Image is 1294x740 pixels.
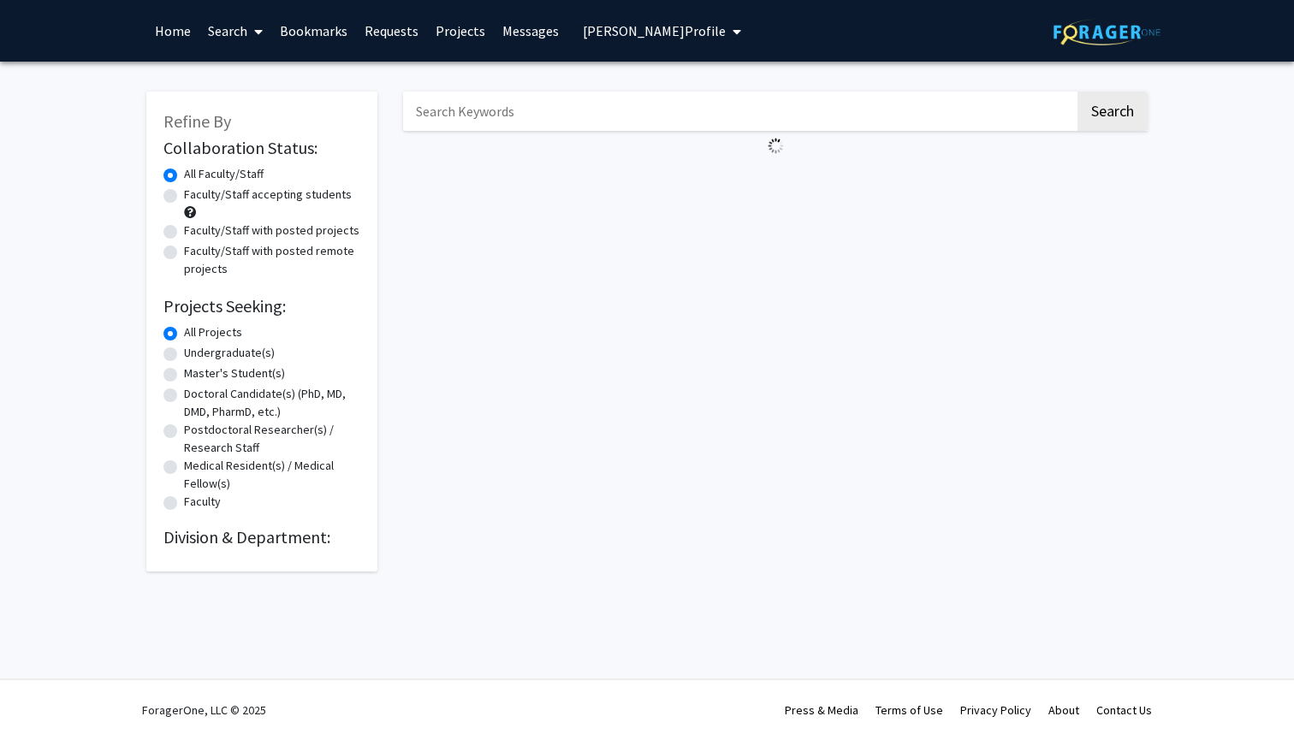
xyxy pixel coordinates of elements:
label: Master's Student(s) [184,364,285,382]
label: Faculty [184,493,221,511]
label: All Faculty/Staff [184,165,264,183]
label: Postdoctoral Researcher(s) / Research Staff [184,421,360,457]
button: Search [1077,92,1148,131]
label: All Projects [184,323,242,341]
a: Contact Us [1096,702,1152,718]
a: Requests [356,1,427,61]
div: ForagerOne, LLC © 2025 [142,680,266,740]
a: Messages [494,1,567,61]
a: Search [199,1,271,61]
img: ForagerOne Logo [1054,19,1160,45]
label: Doctoral Candidate(s) (PhD, MD, DMD, PharmD, etc.) [184,385,360,421]
label: Faculty/Staff with posted projects [184,222,359,240]
a: Terms of Use [876,702,943,718]
img: Loading [761,131,791,161]
label: Medical Resident(s) / Medical Fellow(s) [184,457,360,493]
h2: Projects Seeking: [163,296,360,317]
input: Search Keywords [403,92,1075,131]
a: Home [146,1,199,61]
a: Press & Media [785,702,858,718]
h2: Collaboration Status: [163,138,360,158]
a: Projects [427,1,494,61]
nav: Page navigation [403,161,1148,200]
a: Bookmarks [271,1,356,61]
a: Privacy Policy [960,702,1031,718]
span: [PERSON_NAME] Profile [583,22,726,39]
label: Faculty/Staff with posted remote projects [184,242,360,278]
h2: Division & Department: [163,527,360,548]
a: About [1048,702,1079,718]
span: Refine By [163,110,231,132]
label: Undergraduate(s) [184,344,275,362]
label: Faculty/Staff accepting students [184,186,352,204]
